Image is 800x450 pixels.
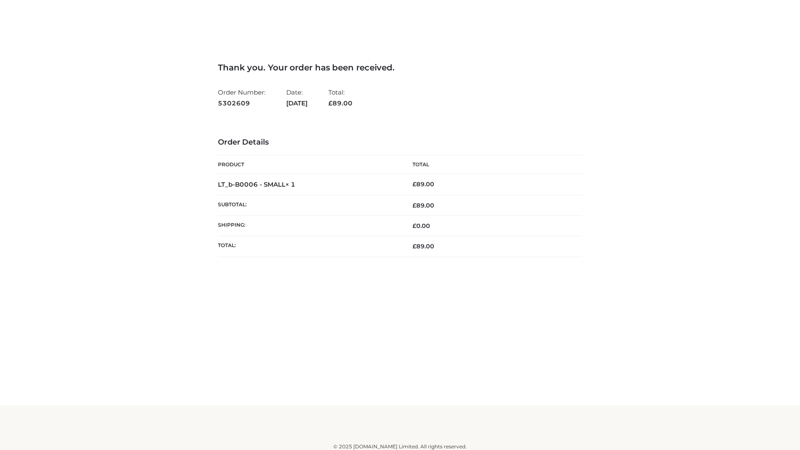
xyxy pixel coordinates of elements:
[218,180,295,188] strong: LT_b-B0006 - SMALL
[218,155,400,174] th: Product
[400,155,582,174] th: Total
[286,98,307,109] strong: [DATE]
[218,62,582,72] h3: Thank you. Your order has been received.
[218,216,400,236] th: Shipping:
[412,180,434,188] bdi: 89.00
[218,236,400,257] th: Total:
[412,222,430,230] bdi: 0.00
[412,222,416,230] span: £
[412,242,416,250] span: £
[328,85,352,110] li: Total:
[218,195,400,215] th: Subtotal:
[218,85,265,110] li: Order Number:
[218,98,265,109] strong: 5302609
[328,99,352,107] span: 89.00
[412,202,434,209] span: 89.00
[286,85,307,110] li: Date:
[412,202,416,209] span: £
[218,138,582,147] h3: Order Details
[328,99,332,107] span: £
[412,242,434,250] span: 89.00
[412,180,416,188] span: £
[285,180,295,188] strong: × 1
